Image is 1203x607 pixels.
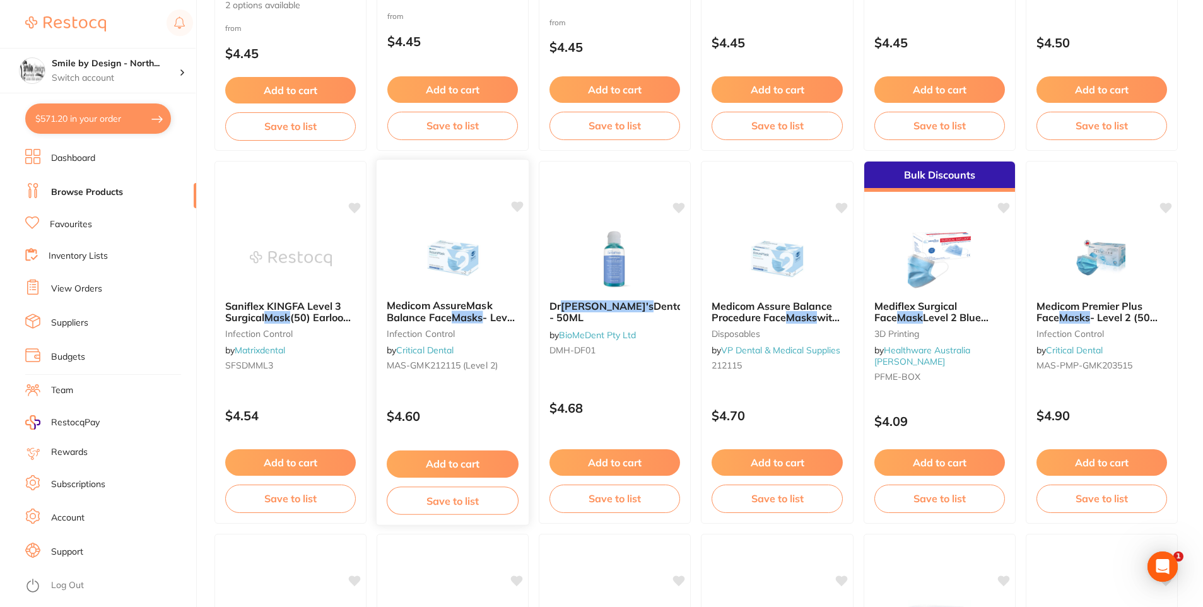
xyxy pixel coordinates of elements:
[225,300,341,324] span: Saniflex KINGFA Level 3 Surgical
[874,112,1005,139] button: Save to list
[1036,76,1167,103] button: Add to cart
[225,46,356,61] p: $4.45
[51,317,88,329] a: Suppliers
[25,16,106,32] img: Restocq Logo
[712,300,842,324] b: Medicom Assure Balance Procedure Face Masks with Earloops Level 2 Blue Pack Of 50
[225,77,356,103] button: Add to cart
[874,300,1005,324] b: Mediflex Surgical Face Mask Level 2 Blue 50/Box
[574,227,656,290] img: Dr Mark's DentalFresh - 50ML
[51,351,85,363] a: Budgets
[25,103,171,134] button: $571.20 in your order
[712,360,742,371] span: 212115
[235,345,285,356] a: Matrixdental
[387,300,519,323] b: Medicom AssureMask Balance Face Masks - Level 2 (50 per box)
[264,311,290,324] em: Mask
[712,345,840,356] span: by
[452,311,483,324] em: Masks
[874,449,1005,476] button: Add to cart
[25,415,40,430] img: RestocqPay
[874,300,957,324] span: Mediflex Surgical Face
[387,360,498,371] span: MAS-GMK212115 (Level 2)
[1147,551,1178,582] div: Open Intercom Messenger
[1036,485,1167,512] button: Save to list
[712,112,842,139] button: Save to list
[561,300,654,312] em: [PERSON_NAME]'s
[1059,311,1090,324] em: Masks
[51,446,88,459] a: Rewards
[897,311,923,324] em: Mask
[225,329,356,339] small: infection control
[1060,227,1142,290] img: Medicom Premier Plus Face Masks- Level 2 (50 per box)
[387,76,518,103] button: Add to cart
[387,328,519,338] small: infection control
[874,345,970,367] span: by
[50,218,92,231] a: Favourites
[736,227,818,290] img: Medicom Assure Balance Procedure Face Masks with Earloops Level 2 Blue Pack Of 50
[387,409,519,423] p: $4.60
[51,512,85,524] a: Account
[225,112,356,140] button: Save to list
[549,18,566,27] span: from
[549,40,680,54] p: $4.45
[1036,35,1167,50] p: $4.50
[1036,408,1167,423] p: $4.90
[1036,300,1142,324] span: Medicom Premier Plus Face
[225,345,285,356] span: by
[51,546,83,558] a: Support
[1036,360,1132,371] span: MAS-PMP-GMK203515
[225,449,356,476] button: Add to cart
[874,485,1005,512] button: Save to list
[225,360,273,371] span: SFSDMML3
[396,345,454,356] a: Critical Dental
[1036,329,1167,339] small: infection control
[549,345,596,356] span: DMH-DF01
[51,384,73,397] a: Team
[1036,311,1158,335] span: - Level 2 (50 per box)
[549,300,680,324] b: Dr Mark's DentalFresh - 50ML
[25,576,192,596] button: Log Out
[49,250,108,262] a: Inventory Lists
[712,35,842,50] p: $4.45
[250,227,332,290] img: Saniflex KINGFA Level 3 Surgical Mask (50) Earloop Blue
[52,72,179,85] p: Switch account
[549,112,680,139] button: Save to list
[387,311,515,336] span: - Level 2 (50 per box)
[225,300,356,324] b: Saniflex KINGFA Level 3 Surgical Mask (50) Earloop Blue
[712,76,842,103] button: Add to cart
[51,478,105,491] a: Subscriptions
[874,414,1005,428] p: $4.09
[1036,112,1167,139] button: Save to list
[549,76,680,103] button: Add to cart
[1036,300,1167,324] b: Medicom Premier Plus Face Masks- Level 2 (50 per box)
[387,299,493,324] span: Medicom AssureMask Balance Face
[864,162,1015,192] div: Bulk Discounts
[387,34,518,49] p: $4.45
[225,311,351,335] span: (50) Earloop Blue
[874,76,1005,103] button: Add to cart
[51,283,102,295] a: View Orders
[225,23,242,33] span: from
[387,345,454,356] span: by
[874,345,970,367] a: Healthware Australia [PERSON_NAME]
[712,449,842,476] button: Add to cart
[874,329,1005,339] small: 3D Printing
[25,9,106,38] a: Restocq Logo
[387,11,404,21] span: from
[712,485,842,512] button: Save to list
[52,57,179,70] h4: Smile by Design - North Sydney
[411,226,494,290] img: Medicom AssureMask Balance Face Masks - Level 2 (50 per box)
[225,408,356,423] p: $4.54
[712,408,842,423] p: $4.70
[1036,449,1167,476] button: Add to cart
[387,486,519,515] button: Save to list
[786,311,817,324] em: Masks
[387,112,518,139] button: Save to list
[51,186,123,199] a: Browse Products
[721,345,840,356] a: VP Dental & Medical Supplies
[51,416,100,429] span: RestocqPay
[1036,345,1103,356] span: by
[387,451,519,478] button: Add to cart
[874,311,989,335] span: Level 2 Blue 50/Box
[549,449,680,476] button: Add to cart
[549,329,636,341] span: by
